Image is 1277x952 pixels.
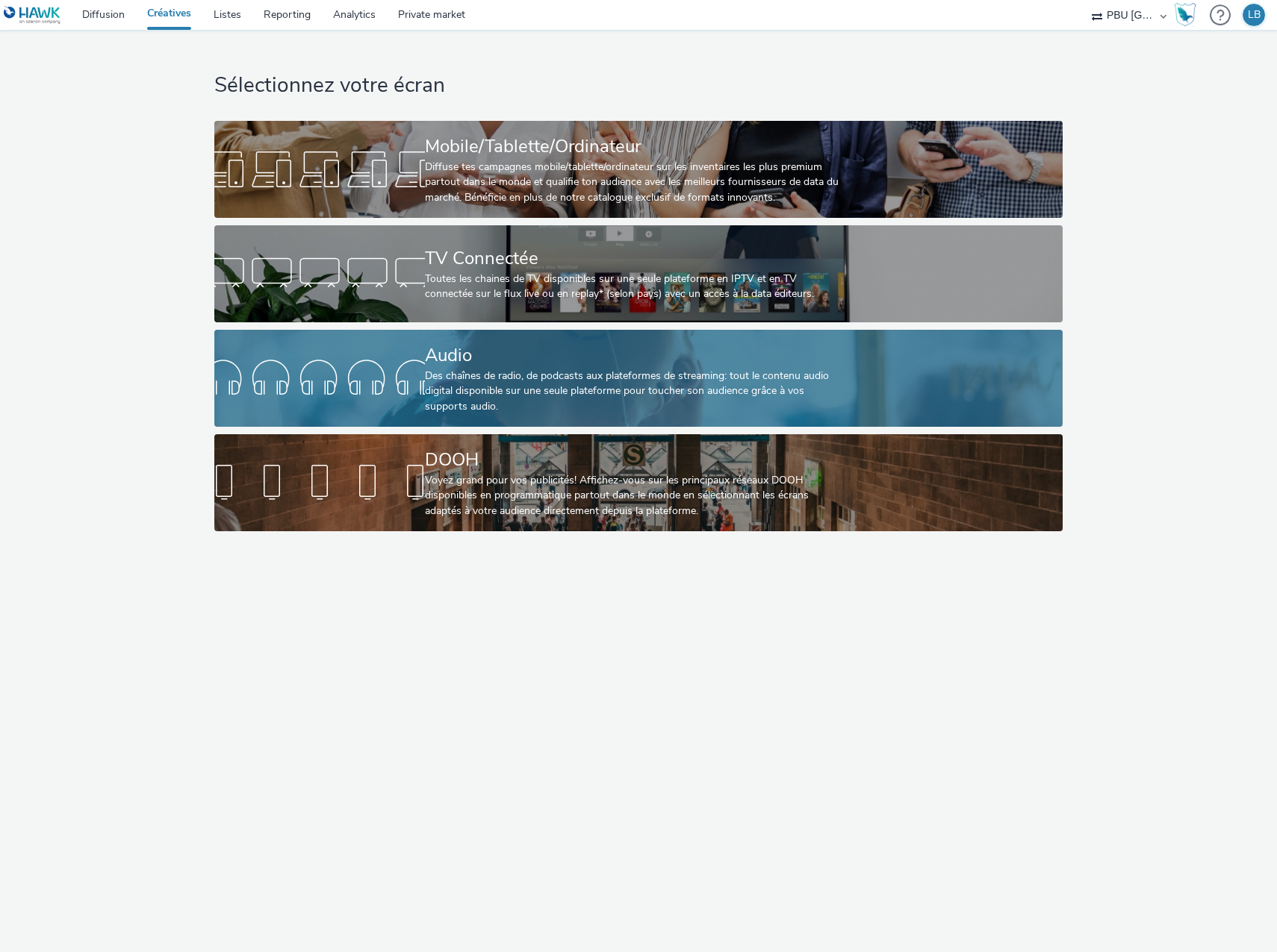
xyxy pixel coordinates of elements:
a: Mobile/Tablette/OrdinateurDiffuse tes campagnes mobile/tablette/ordinateur sur les inventaires le... [214,121,1062,218]
div: Des chaînes de radio, de podcasts aux plateformes de streaming: tout le contenu audio digital dis... [425,369,846,414]
h1: Sélectionnez votre écran [214,72,1062,100]
img: Hawk Academy [1174,3,1196,27]
div: LB [1248,4,1261,26]
a: DOOHVoyez grand pour vos publicités! Affichez-vous sur les principaux réseaux DOOH disponibles en... [214,434,1062,531]
div: Audio [425,342,846,369]
div: TV Connectée [425,245,846,272]
a: TV ConnectéeToutes les chaines de TV disponibles sur une seule plateforme en IPTV et en TV connec... [214,225,1062,322]
div: Voyez grand pour vos publicités! Affichez-vous sur les principaux réseaux DOOH disponibles en pro... [425,473,846,519]
img: undefined Logo [4,6,61,25]
div: DOOH [425,447,846,473]
a: AudioDes chaînes de radio, de podcasts aux plateformes de streaming: tout le contenu audio digita... [214,330,1062,427]
a: Hawk Academy [1174,3,1202,27]
div: Mobile/Tablette/Ordinateur [425,134,846,160]
div: Toutes les chaines de TV disponibles sur une seule plateforme en IPTV et en TV connectée sur le f... [425,272,846,302]
div: Diffuse tes campagnes mobile/tablette/ordinateur sur les inventaires les plus premium partout dan... [425,160,846,205]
